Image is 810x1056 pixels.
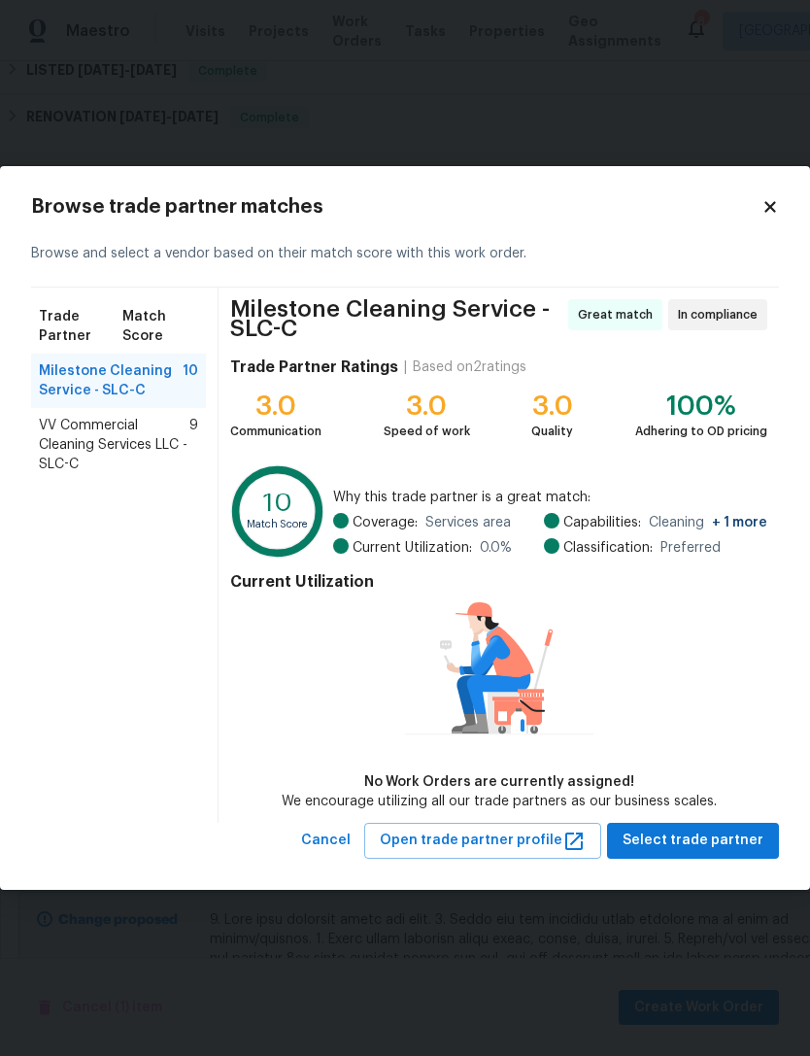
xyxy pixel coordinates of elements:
[189,416,198,474] span: 9
[353,513,418,532] span: Coverage:
[649,513,767,532] span: Cleaning
[413,358,526,377] div: Based on 2 ratings
[31,197,761,217] h2: Browse trade partner matches
[353,538,472,558] span: Current Utilization:
[230,422,321,441] div: Communication
[384,422,470,441] div: Speed of work
[39,307,122,346] span: Trade Partner
[623,829,763,853] span: Select trade partner
[122,307,198,346] span: Match Score
[531,396,573,416] div: 3.0
[230,299,562,338] span: Milestone Cleaning Service - SLC-C
[282,772,717,792] div: No Work Orders are currently assigned!
[425,513,511,532] span: Services area
[480,538,512,558] span: 0.0 %
[364,823,601,859] button: Open trade partner profile
[563,538,653,558] span: Classification:
[301,829,351,853] span: Cancel
[230,358,398,377] h4: Trade Partner Ratings
[39,416,189,474] span: VV Commercial Cleaning Services LLC - SLC-C
[531,422,573,441] div: Quality
[247,519,309,529] text: Match Score
[635,422,767,441] div: Adhering to OD pricing
[263,491,292,517] text: 10
[712,516,767,529] span: + 1 more
[380,829,586,853] span: Open trade partner profile
[660,538,721,558] span: Preferred
[230,572,767,592] h4: Current Utilization
[578,305,660,324] span: Great match
[282,792,717,811] div: We encourage utilizing all our trade partners as our business scales.
[607,823,779,859] button: Select trade partner
[563,513,641,532] span: Capabilities:
[384,396,470,416] div: 3.0
[230,396,321,416] div: 3.0
[39,361,183,400] span: Milestone Cleaning Service - SLC-C
[183,361,198,400] span: 10
[678,305,765,324] span: In compliance
[333,488,767,507] span: Why this trade partner is a great match:
[398,358,413,377] div: |
[293,823,358,859] button: Cancel
[31,221,779,288] div: Browse and select a vendor based on their match score with this work order.
[635,396,767,416] div: 100%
